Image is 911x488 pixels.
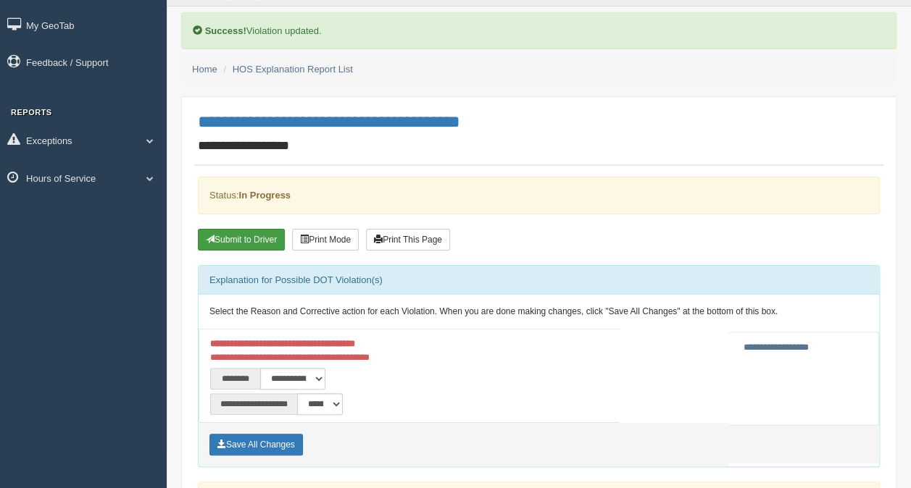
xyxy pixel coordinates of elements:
button: Save [209,434,303,455]
a: HOS Explanation Report List [233,64,353,75]
button: Submit To Driver [198,229,285,251]
button: Print This Page [366,229,450,251]
b: Success! [205,25,246,36]
button: Print Mode [292,229,359,251]
div: Violation updated. [181,12,897,49]
div: Select the Reason and Corrective action for each Violation. When you are done making changes, cli... [199,295,879,329]
strong: In Progress [238,190,291,201]
a: Home [192,64,217,75]
div: Explanation for Possible DOT Violation(s) [199,266,879,295]
div: Status: [198,177,880,214]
